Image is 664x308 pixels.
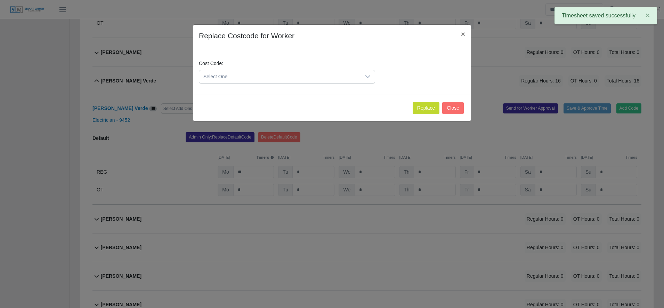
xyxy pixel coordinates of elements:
[199,30,294,41] h4: Replace Costcode for Worker
[199,60,223,67] label: Cost Code:
[199,70,361,83] span: Select One
[442,102,464,114] button: Close
[646,11,650,19] span: ×
[455,25,471,43] button: Close
[461,30,465,38] span: ×
[554,7,657,24] div: Timesheet saved successfully
[413,102,439,114] button: Replace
